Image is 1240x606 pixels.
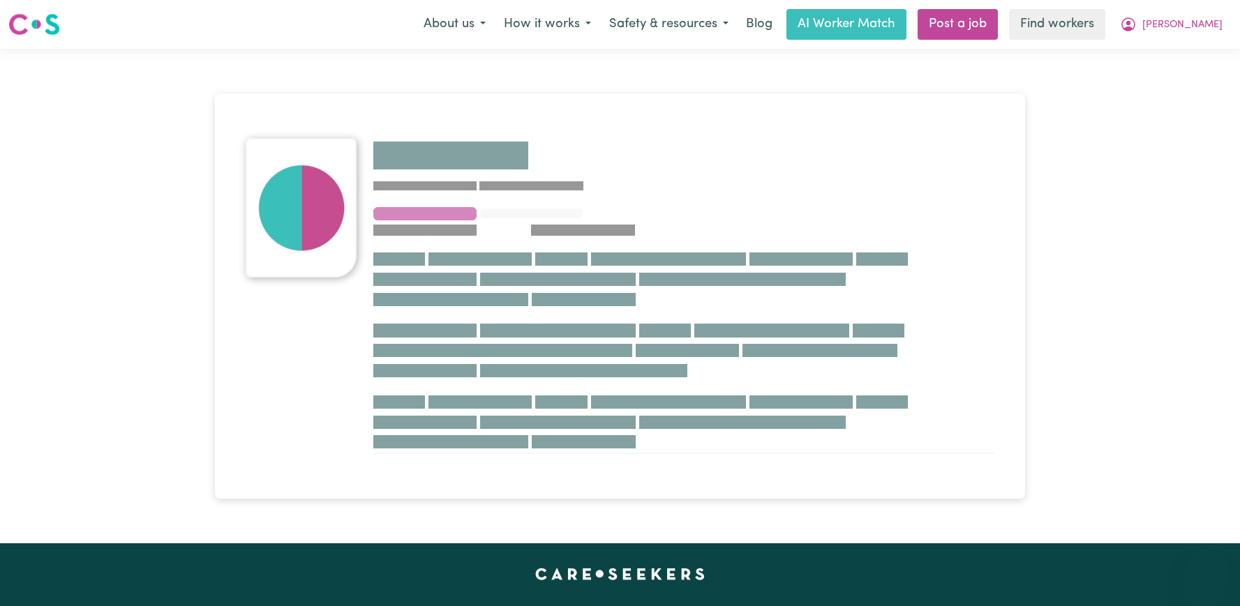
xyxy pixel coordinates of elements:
a: Find workers [1009,9,1105,40]
button: My Account [1111,10,1232,39]
button: Safety & resources [600,10,738,39]
button: About us [414,10,495,39]
span: [PERSON_NAME] [1142,17,1223,33]
iframe: Button to launch messaging window [1184,550,1229,595]
a: Post a job [918,9,998,40]
a: Blog [738,9,781,40]
a: AI Worker Match [786,9,906,40]
button: How it works [495,10,600,39]
a: Careseekers logo [8,8,60,40]
a: Careseekers home page [535,568,705,580]
img: Careseekers logo [8,12,60,37]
